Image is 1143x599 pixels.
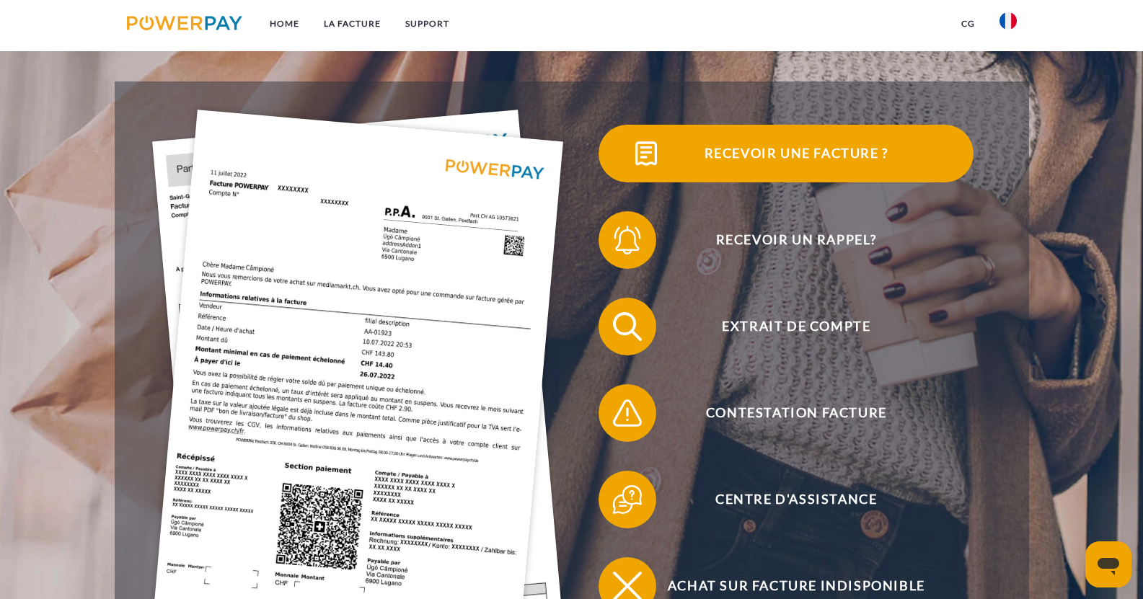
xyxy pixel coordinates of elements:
button: Recevoir une facture ? [599,125,974,182]
img: fr [999,12,1017,30]
button: Extrait de compte [599,298,974,355]
span: Contestation Facture [619,384,973,442]
button: Centre d'assistance [599,471,974,528]
img: qb_search.svg [609,309,645,345]
img: qb_help.svg [609,482,645,518]
img: qb_bell.svg [609,222,645,258]
span: Recevoir une facture ? [619,125,973,182]
img: qb_bill.svg [628,136,664,172]
img: qb_warning.svg [609,395,645,431]
a: CG [949,11,987,37]
button: Contestation Facture [599,384,974,442]
span: Recevoir un rappel? [619,211,973,269]
iframe: Bouton de lancement de la fenêtre de messagerie [1085,541,1131,587]
button: Recevoir un rappel? [599,211,974,269]
a: Home [257,11,312,37]
a: Support [393,11,462,37]
span: Extrait de compte [619,298,973,355]
a: LA FACTURE [312,11,393,37]
span: Centre d'assistance [619,471,973,528]
img: logo-powerpay.svg [127,16,243,30]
